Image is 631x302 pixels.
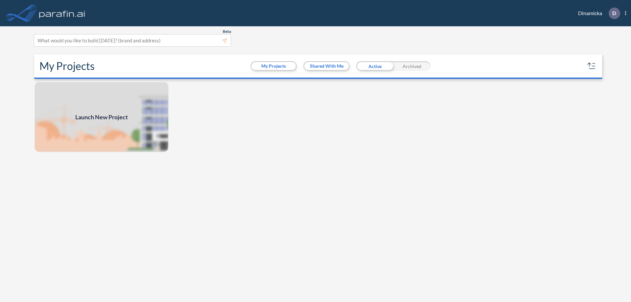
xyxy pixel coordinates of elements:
[251,62,296,70] button: My Projects
[34,81,169,152] a: Launch New Project
[356,61,393,71] div: Active
[586,61,597,71] button: sort
[393,61,431,71] div: Archived
[223,29,231,34] span: Beta
[304,62,349,70] button: Shared With Me
[34,81,169,152] img: add
[39,60,95,72] h2: My Projects
[38,7,86,20] img: logo
[75,113,128,122] span: Launch New Project
[612,10,616,16] p: D
[568,8,626,19] div: Dinamicka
